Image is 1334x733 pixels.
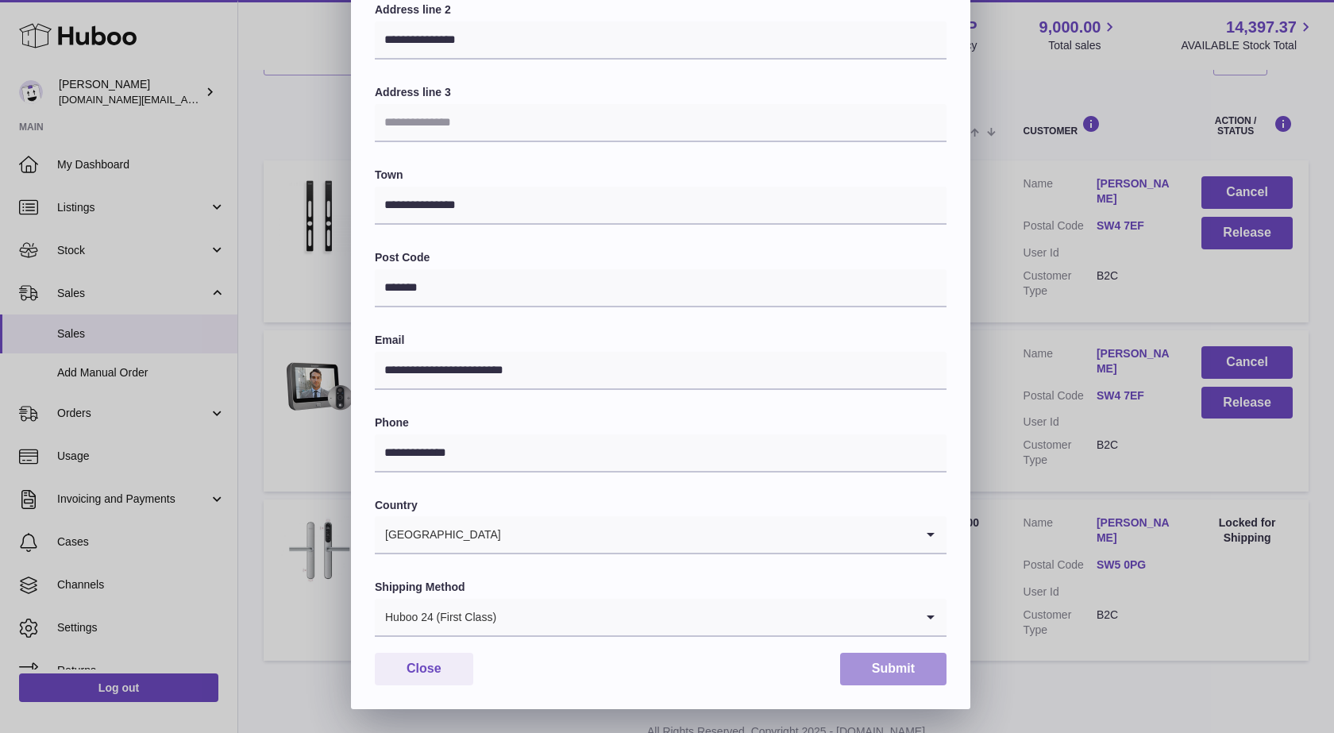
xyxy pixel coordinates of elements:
[375,250,947,265] label: Post Code
[375,498,947,513] label: Country
[502,516,915,553] input: Search for option
[375,85,947,100] label: Address line 3
[375,168,947,183] label: Town
[375,599,497,635] span: Huboo 24 (First Class)
[375,516,502,553] span: [GEOGRAPHIC_DATA]
[375,516,947,554] div: Search for option
[375,415,947,430] label: Phone
[375,653,473,685] button: Close
[375,2,947,17] label: Address line 2
[375,580,947,595] label: Shipping Method
[375,333,947,348] label: Email
[375,599,947,637] div: Search for option
[840,653,947,685] button: Submit
[497,599,915,635] input: Search for option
